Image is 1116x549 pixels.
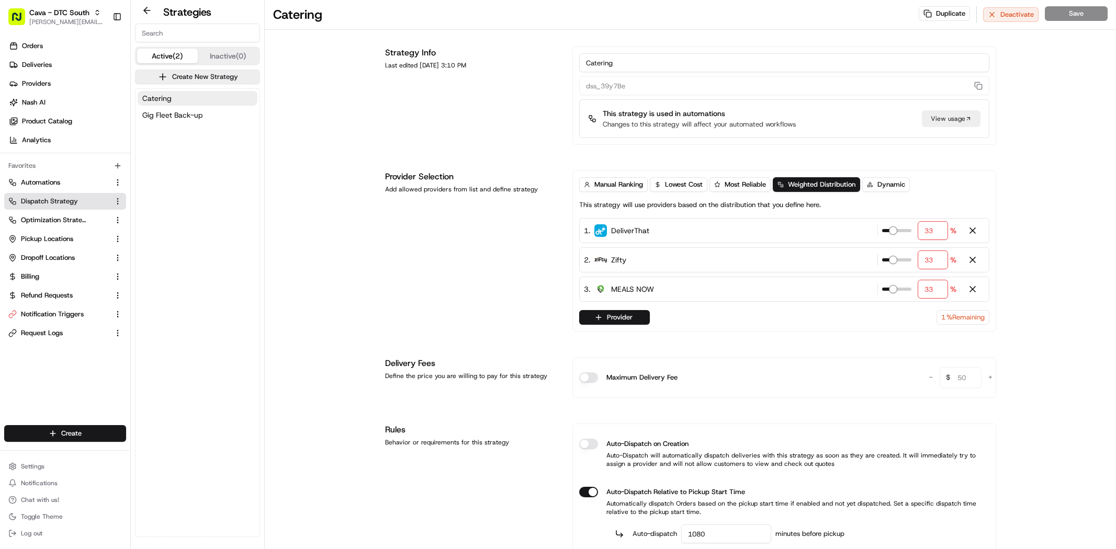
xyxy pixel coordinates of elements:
span: Analytics [22,135,51,145]
img: zifty-logo-trans-sq.png [594,254,607,266]
span: Orders [22,41,43,51]
button: Dispatch Strategy [4,193,126,210]
a: Refund Requests [8,291,109,300]
span: Pickup Locations [21,234,73,244]
div: 1 . [584,225,649,236]
button: Provider [579,310,650,325]
img: melas_now_logo.png [594,283,607,295]
button: Manual Ranking [579,177,648,192]
p: Auto-Dispatch will automatically dispatch deliveries with this strategy as soon as they are creat... [579,451,989,468]
div: Favorites [4,157,126,174]
div: 3 . [584,283,654,295]
button: Create [4,425,126,442]
label: Auto-dispatch [633,529,677,539]
button: Dropoff Locations [4,249,126,266]
button: Deactivate [983,7,1039,22]
a: Product Catalog [4,113,130,130]
span: Catering [142,93,172,104]
a: Pickup Locations [8,234,109,244]
button: Most Reliable [709,177,771,192]
input: Search [135,24,260,42]
span: [PERSON_NAME][EMAIL_ADDRESS][DOMAIN_NAME] [29,18,104,26]
div: Behavior or requirements for this strategy [385,438,560,447]
h1: Rules [385,424,560,436]
span: Settings [21,462,44,471]
span: Toggle Theme [21,512,63,521]
span: Request Logs [21,328,63,338]
label: Auto-Dispatch on Creation [606,439,689,449]
button: Settings [4,459,126,474]
button: Weighted Distribution [773,177,860,192]
a: Deliveries [4,56,130,73]
button: Toggle Theme [4,509,126,524]
a: Automations [8,178,109,187]
button: Inactive (0) [198,49,258,63]
span: Manual Ranking [594,180,643,189]
button: Automations [4,174,126,191]
span: Gig Fleet Back-up [142,110,202,120]
a: Nash AI [4,94,130,111]
span: Lowest Cost [665,180,703,189]
input: Minutes [681,524,772,543]
div: Last edited [DATE] 3:10 PM [385,61,560,70]
span: Billing [21,272,39,281]
h2: Strategies [163,5,211,19]
span: Zifty [611,255,626,265]
button: Catering [138,91,257,106]
span: Notification Triggers [21,310,84,319]
span: $ [942,369,954,390]
span: Product Catalog [22,117,72,126]
button: Cava - DTC South[PERSON_NAME][EMAIL_ADDRESS][DOMAIN_NAME] [4,4,108,29]
h1: Strategy Info [385,47,560,59]
span: minutes before pickup [775,529,857,539]
p: This strategy is used in automations [603,108,796,119]
span: % [950,255,956,265]
span: % [950,284,956,294]
p: Changes to this strategy will affect your automated workflows [603,120,796,129]
a: Billing [8,272,109,281]
button: Cava - DTC South [29,7,89,18]
img: profile_deliverthat_partner.png [594,224,607,237]
button: Pickup Locations [4,231,126,247]
span: Providers [22,79,51,88]
span: Notifications [21,479,58,487]
span: Dispatch Strategy [21,197,78,206]
button: Billing [4,268,126,285]
span: Weighted Distribution [788,180,855,189]
a: Dispatch Strategy [8,197,109,206]
div: Define the price you are willing to pay for this strategy [385,372,560,380]
a: Dropoff Locations [8,253,109,262]
div: 1 [937,310,989,325]
div: Add allowed providers from list and define strategy [385,185,560,193]
p: Automatically dispatch Orders based on the pickup start time if enabled and not yet dispatched. S... [579,499,989,516]
span: Dropoff Locations [21,253,75,262]
span: Most Reliable [725,180,766,189]
button: Active (2) [137,49,198,63]
span: Create [61,429,82,438]
h1: Provider Selection [385,170,560,183]
button: Dynamic [862,177,910,192]
span: DeliverThat [611,225,649,236]
button: Create New Strategy [135,70,260,84]
span: Refund Requests [21,291,73,300]
button: Log out [4,526,126,541]
a: View usage [922,110,980,127]
span: Automations [21,178,60,187]
button: Lowest Cost [650,177,707,192]
a: Orders [4,38,130,54]
a: Notification Triggers [8,310,109,319]
a: Request Logs [8,328,109,338]
button: Gig Fleet Back-up [138,108,257,122]
button: Chat with us! [4,493,126,507]
h1: Delivery Fees [385,357,560,370]
span: MEALS NOW [611,284,654,294]
label: Auto-Dispatch Relative to Pickup Start Time [606,487,745,497]
h1: Catering [273,6,322,23]
span: % [950,225,956,236]
button: Request Logs [4,325,126,341]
